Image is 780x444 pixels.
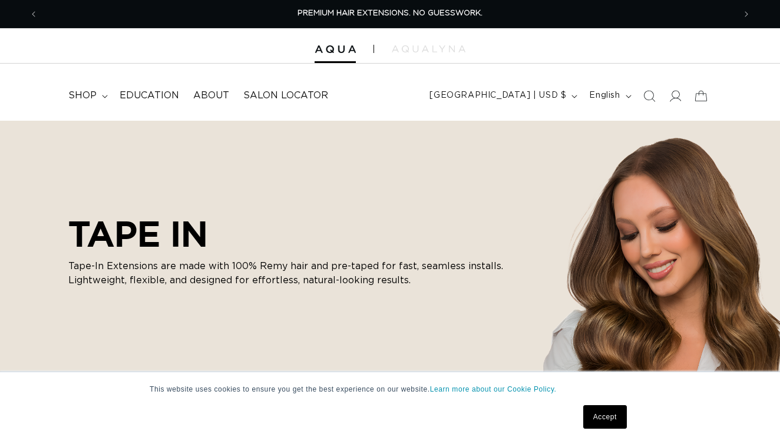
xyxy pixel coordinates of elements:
button: English [582,85,636,107]
button: Next announcement [733,3,759,25]
p: This website uses cookies to ensure you get the best experience on our website. [150,384,630,395]
span: Salon Locator [243,90,328,102]
p: Tape-In Extensions are made with 100% Remy hair and pre-taped for fast, seamless installs. Lightw... [68,259,516,287]
a: Education [113,82,186,109]
span: shop [68,90,97,102]
span: PREMIUM HAIR EXTENSIONS. NO GUESSWORK. [298,9,482,17]
span: About [193,90,229,102]
a: Learn more about our Cookie Policy. [430,385,557,393]
summary: shop [61,82,113,109]
button: [GEOGRAPHIC_DATA] | USD $ [422,85,582,107]
img: aqualyna.com [392,45,465,52]
span: Education [120,90,179,102]
h2: TAPE IN [68,213,516,254]
span: [GEOGRAPHIC_DATA] | USD $ [429,90,566,102]
button: Previous announcement [21,3,47,25]
span: English [589,90,620,102]
img: Aqua Hair Extensions [315,45,356,54]
a: Accept [583,405,627,429]
a: About [186,82,236,109]
a: Salon Locator [236,82,335,109]
summary: Search [636,83,662,109]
